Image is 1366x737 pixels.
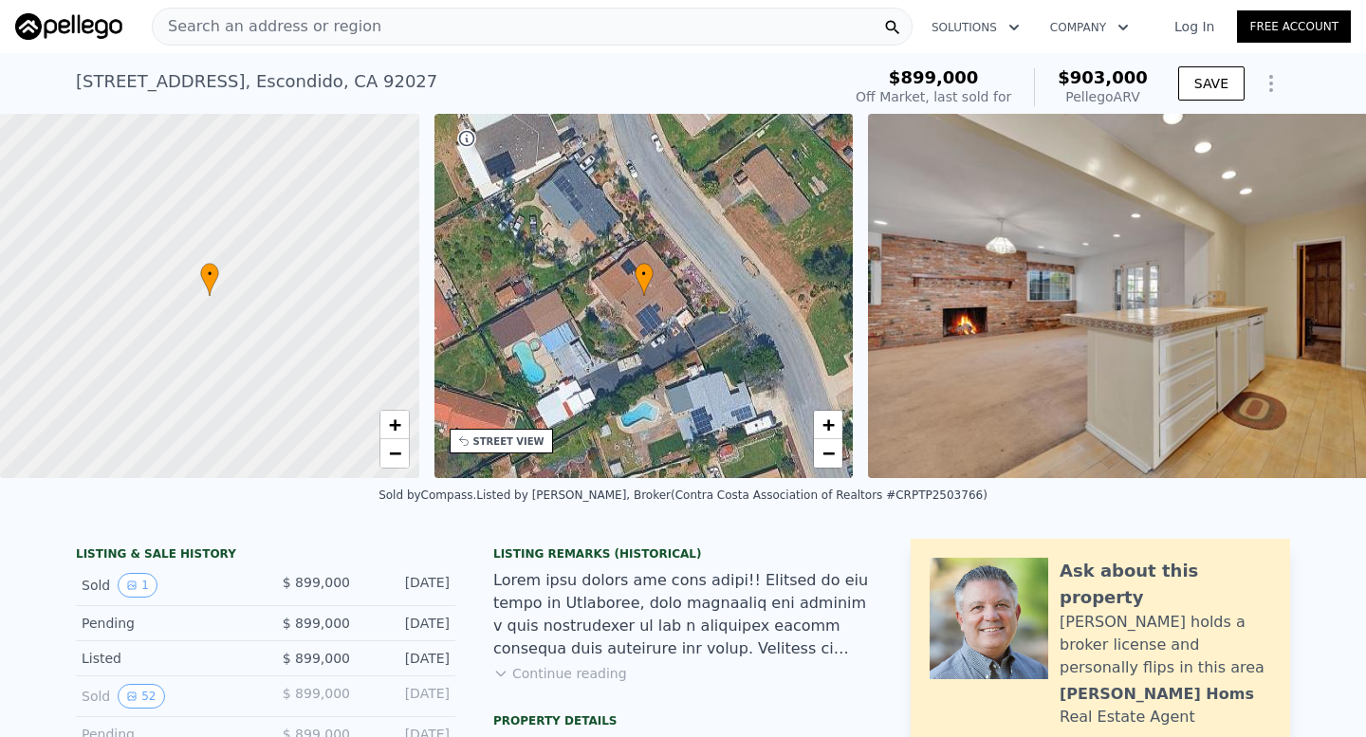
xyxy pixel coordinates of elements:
[1252,64,1290,102] button: Show Options
[365,573,450,598] div: [DATE]
[856,87,1011,106] div: Off Market, last sold for
[153,15,381,38] span: Search an address or region
[635,263,654,296] div: •
[76,546,455,565] div: LISTING & SALE HISTORY
[635,266,654,283] span: •
[82,614,250,633] div: Pending
[200,263,219,296] div: •
[378,488,476,502] div: Sold by Compass .
[283,651,350,666] span: $ 899,000
[1178,66,1245,101] button: SAVE
[82,684,250,709] div: Sold
[493,569,873,660] div: Lorem ipsu dolors ame cons adipi!! Elitsed do eiu tempo in Utlaboree, dolo magnaaliq eni adminim ...
[1060,706,1195,728] div: Real Estate Agent
[365,684,450,709] div: [DATE]
[365,649,450,668] div: [DATE]
[388,413,400,436] span: +
[82,649,250,668] div: Listed
[388,441,400,465] span: −
[1058,67,1148,87] span: $903,000
[473,434,545,449] div: STREET VIEW
[380,411,409,439] a: Zoom in
[118,684,164,709] button: View historical data
[476,488,988,502] div: Listed by [PERSON_NAME], Broker (Contra Costa Association of Realtors #CRPTP2503766)
[76,68,437,95] div: [STREET_ADDRESS] , Escondido , CA 92027
[493,664,627,683] button: Continue reading
[822,413,835,436] span: +
[380,439,409,468] a: Zoom out
[1058,87,1148,106] div: Pellego ARV
[365,614,450,633] div: [DATE]
[822,441,835,465] span: −
[1060,611,1271,679] div: [PERSON_NAME] holds a broker license and personally flips in this area
[1237,10,1351,43] a: Free Account
[814,439,842,468] a: Zoom out
[1152,17,1237,36] a: Log In
[118,573,157,598] button: View historical data
[283,616,350,631] span: $ 899,000
[916,10,1035,45] button: Solutions
[493,713,873,728] div: Property details
[15,13,122,40] img: Pellego
[1060,558,1271,611] div: Ask about this property
[283,686,350,701] span: $ 899,000
[1060,683,1254,706] div: [PERSON_NAME] Homs
[1035,10,1144,45] button: Company
[283,575,350,590] span: $ 899,000
[493,546,873,562] div: Listing Remarks (Historical)
[200,266,219,283] span: •
[889,67,979,87] span: $899,000
[814,411,842,439] a: Zoom in
[82,573,250,598] div: Sold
